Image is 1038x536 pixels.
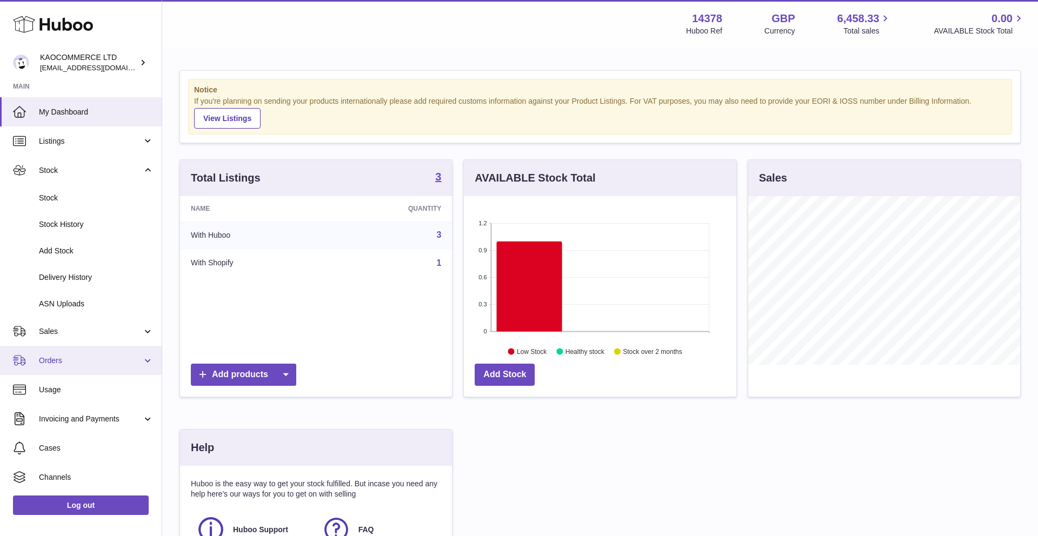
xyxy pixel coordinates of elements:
span: [EMAIL_ADDRESS][DOMAIN_NAME] [40,63,159,72]
a: View Listings [194,108,261,129]
span: FAQ [358,525,374,535]
a: 6,458.33 Total sales [837,11,892,36]
text: 1.2 [479,220,487,226]
span: Sales [39,326,142,337]
a: 0.00 AVAILABLE Stock Total [934,11,1025,36]
span: Stock [39,165,142,176]
span: Delivery History [39,272,154,283]
span: ASN Uploads [39,299,154,309]
span: 6,458.33 [837,11,880,26]
th: Quantity [327,196,452,221]
a: Add Stock [475,364,535,386]
span: AVAILABLE Stock Total [934,26,1025,36]
strong: 14378 [692,11,722,26]
text: Healthy stock [565,347,605,355]
span: Add Stock [39,246,154,256]
text: 0.9 [479,247,487,253]
h3: Help [191,440,214,455]
span: Usage [39,385,154,395]
a: 3 [435,171,441,184]
p: Huboo is the easy way to get your stock fulfilled. But incase you need any help here's our ways f... [191,479,441,499]
span: Orders [39,356,142,366]
span: Stock History [39,219,154,230]
h3: Total Listings [191,171,261,185]
img: hello@lunera.co.uk [13,55,29,71]
div: If you're planning on sending your products internationally please add required customs informati... [194,96,1006,129]
span: Total sales [843,26,891,36]
span: Huboo Support [233,525,288,535]
text: Stock over 2 months [623,347,682,355]
a: Add products [191,364,296,386]
span: My Dashboard [39,107,154,117]
span: Listings [39,136,142,146]
strong: 3 [435,171,441,182]
a: Log out [13,495,149,515]
div: KAOCOMMERCE LTD [40,52,137,73]
a: 1 [436,258,441,267]
span: Channels [39,472,154,483]
strong: Notice [194,85,1006,95]
text: Low Stock [517,347,547,355]
span: 0.00 [992,11,1013,26]
a: 3 [436,230,441,239]
text: 0.6 [479,274,487,280]
span: Stock [39,193,154,203]
h3: AVAILABLE Stock Total [475,171,595,185]
text: 0.3 [479,301,487,307]
div: Currency [764,26,795,36]
h3: Sales [759,171,787,185]
text: 0 [484,328,487,334]
td: With Huboo [180,221,327,249]
strong: GBP [771,11,795,26]
td: With Shopify [180,249,327,277]
th: Name [180,196,327,221]
span: Invoicing and Payments [39,414,142,424]
span: Cases [39,443,154,453]
div: Huboo Ref [686,26,722,36]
